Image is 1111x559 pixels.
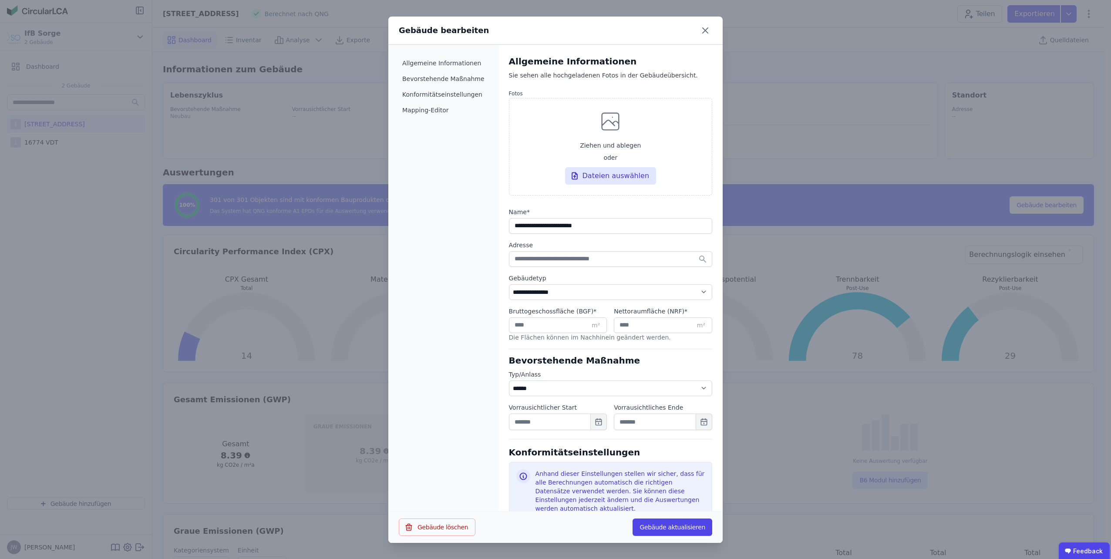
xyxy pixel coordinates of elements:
label: audits.requiredField [509,208,712,216]
label: Fotos [509,90,712,97]
li: Konformitätseinstellungen [399,87,488,102]
label: Adresse [509,241,712,249]
label: Vorrausichtlicher Start [509,403,607,412]
div: Die Flächen können im Nachhinein geändert werden. [509,333,712,347]
label: Vorrausichtliches Ende [614,403,712,412]
div: Bevorstehende Maßnahme [509,354,712,367]
span: m² [697,321,705,330]
li: Mapping-Editor [399,102,488,118]
span: Ziehen und ablegen [580,141,641,150]
label: audits.requiredField [509,307,607,316]
label: Typ/Anlass [509,370,712,379]
div: Sie sehen alle hochgeladenen Fotos in der Gebäudeübersicht. [509,71,712,88]
div: Allgemeine Informationen [509,55,712,67]
div: Anhand dieser Einstellungen stellen wir sicher, dass für alle Berechnungen automatisch die richti... [535,469,705,513]
li: Bevorstehende Maßnahme [399,71,488,87]
div: Gebäude bearbeiten [399,24,489,37]
div: Konformitätseinstellungen [509,439,712,458]
li: Allgemeine Informationen [399,55,488,71]
label: Gebäudetyp [509,274,712,283]
span: m² [592,321,600,330]
div: Dateien auswählen [565,167,656,185]
span: oder [603,153,617,162]
label: audits.requiredField [614,307,712,316]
